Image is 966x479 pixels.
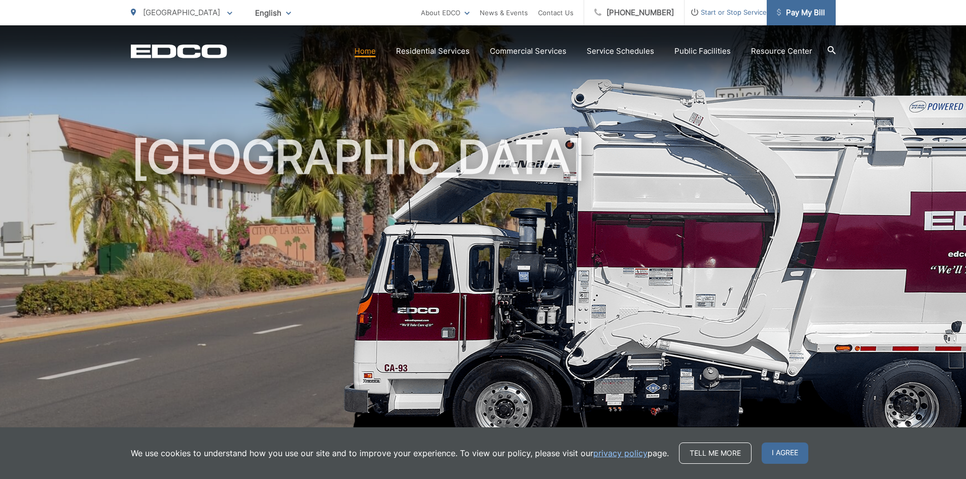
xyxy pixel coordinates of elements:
span: English [247,4,299,22]
a: Residential Services [396,45,470,57]
a: Home [354,45,376,57]
a: Service Schedules [587,45,654,57]
p: We use cookies to understand how you use our site and to improve your experience. To view our pol... [131,447,669,459]
a: Public Facilities [674,45,731,57]
a: Contact Us [538,7,574,19]
span: Pay My Bill [777,7,825,19]
a: News & Events [480,7,528,19]
a: Resource Center [751,45,812,57]
a: Commercial Services [490,45,566,57]
span: I agree [762,443,808,464]
a: privacy policy [593,447,648,459]
a: EDCD logo. Return to the homepage. [131,44,227,58]
h1: [GEOGRAPHIC_DATA] [131,132,836,453]
a: Tell me more [679,443,752,464]
a: About EDCO [421,7,470,19]
span: [GEOGRAPHIC_DATA] [143,8,220,17]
